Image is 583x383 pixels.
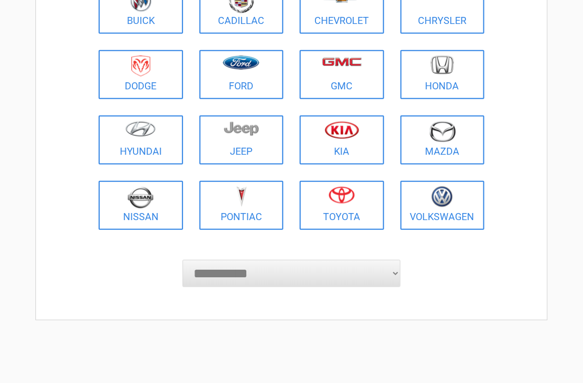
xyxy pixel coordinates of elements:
img: honda [431,56,454,75]
img: kia [325,121,359,139]
a: Pontiac [199,181,284,230]
a: Toyota [300,181,384,230]
img: mazda [429,121,456,142]
a: Volkswagen [400,181,485,230]
img: hyundai [125,121,156,137]
a: Dodge [99,50,183,99]
img: dodge [131,56,150,77]
a: Ford [199,50,284,99]
img: ford [223,56,259,70]
a: Kia [300,115,384,165]
img: gmc [322,57,362,66]
a: GMC [300,50,384,99]
a: Honda [400,50,485,99]
img: volkswagen [432,186,453,208]
a: Hyundai [99,115,183,165]
img: nissan [127,186,154,209]
img: toyota [329,186,355,204]
img: pontiac [236,186,247,207]
a: Jeep [199,115,284,165]
a: Nissan [99,181,183,230]
img: jeep [224,121,259,136]
a: Mazda [400,115,485,165]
